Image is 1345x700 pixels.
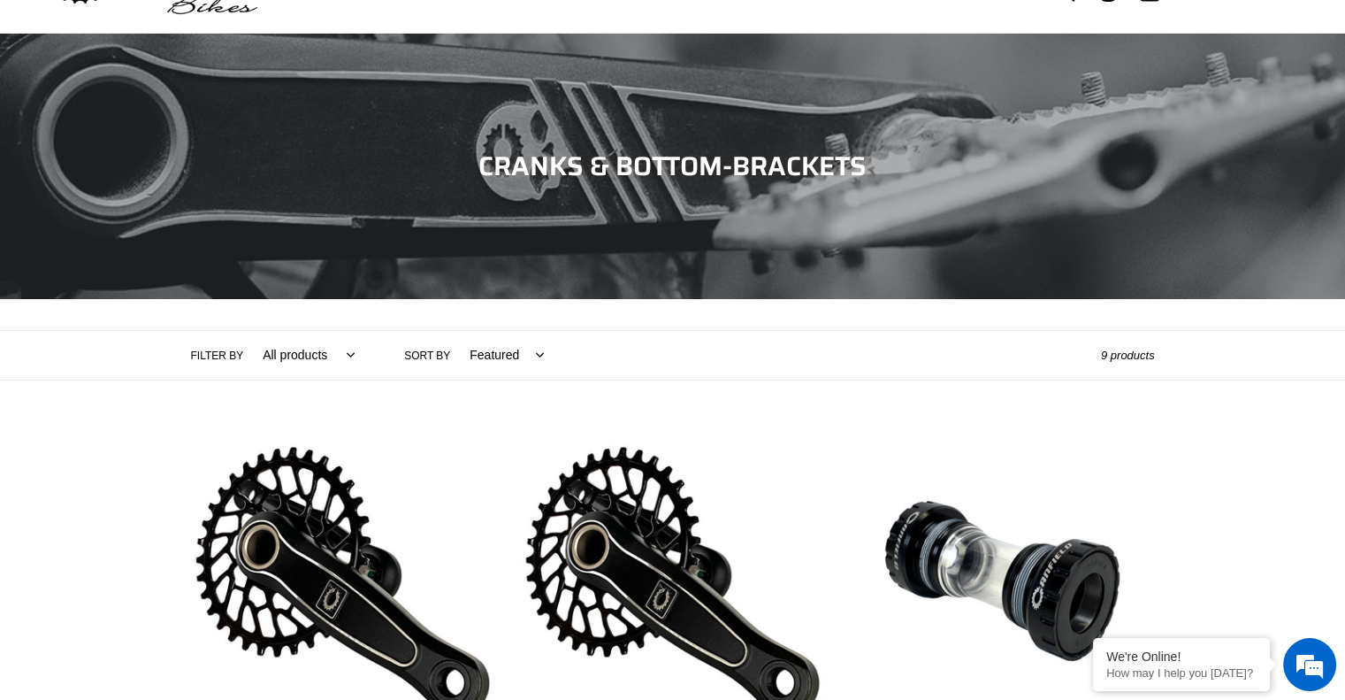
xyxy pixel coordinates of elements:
[1106,666,1257,680] p: How may I help you today?
[1101,349,1155,362] span: 9 products
[1106,650,1257,664] div: We're Online!
[478,145,867,187] span: CRANKS & BOTTOM-BRACKETS
[404,348,450,364] label: Sort by
[191,348,244,364] label: Filter by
